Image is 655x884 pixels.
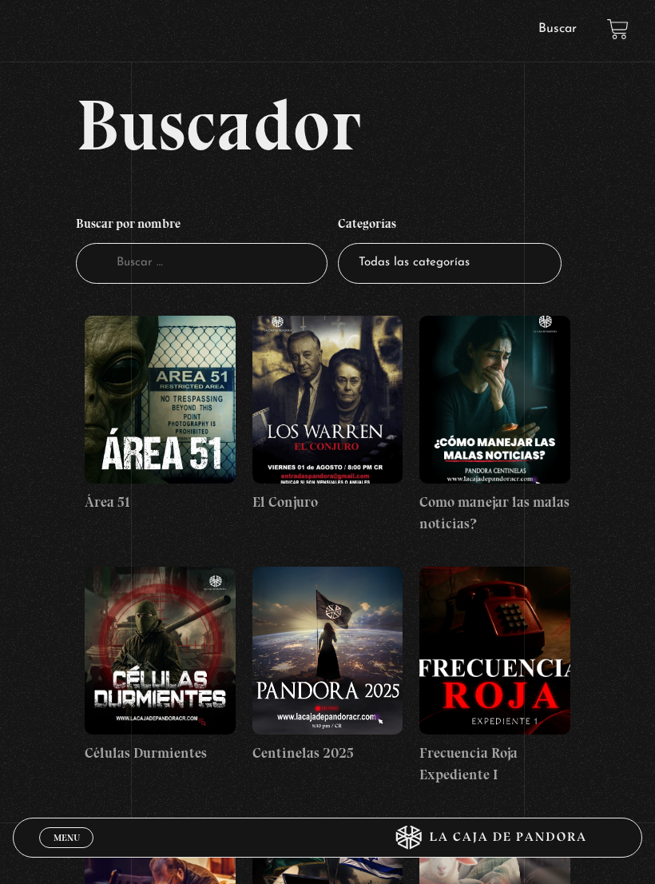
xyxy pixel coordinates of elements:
a: Como manejar las malas noticias? [419,316,570,535]
a: Centinelas 2025 [252,567,403,764]
h4: Área 51 [85,492,236,513]
h4: Células Durmientes [85,743,236,764]
span: Cerrar [48,846,85,858]
h4: Como manejar las malas noticias? [419,492,570,535]
span: Menu [54,833,80,842]
h4: Frecuencia Roja Expediente I [419,743,570,786]
a: El Conjuro [252,316,403,513]
h4: Buscar por nombre [76,209,327,244]
h4: El Conjuro [252,492,403,513]
h2: Buscador [76,89,642,161]
a: Células Durmientes [85,567,236,764]
a: Buscar [538,22,577,35]
a: Frecuencia Roja Expediente I [419,567,570,786]
a: View your shopping cart [607,18,629,40]
a: Área 51 [85,316,236,513]
h4: Centinelas 2025 [252,743,403,764]
h4: Categorías [338,209,562,244]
